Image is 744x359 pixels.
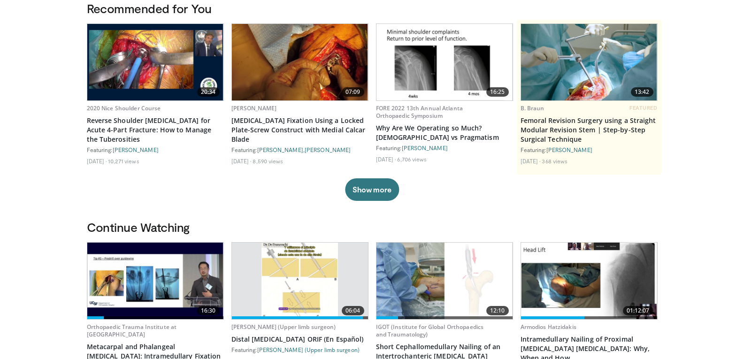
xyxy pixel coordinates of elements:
[197,306,220,315] span: 16:30
[397,155,427,163] li: 6,706 views
[231,323,336,331] a: [PERSON_NAME] (Upper limb surgeon)
[113,146,159,153] a: [PERSON_NAME]
[87,104,161,112] a: 2020 Nice Shoulder Course
[486,87,509,97] span: 16:25
[261,243,338,319] img: 88b8e465-5b06-4ebf-88fb-b2f6f6c6bd5c.620x360_q85_upscale.jpg
[342,87,364,97] span: 07:09
[87,146,224,153] div: Featuring:
[305,146,351,153] a: [PERSON_NAME]
[521,24,657,100] img: 4275ad52-8fa6-4779-9598-00e5d5b95857.620x360_q85_upscale.jpg
[521,323,576,331] a: Armodios Hatzidakis
[87,1,658,16] h3: Recommended for You
[376,24,513,100] a: 16:25
[87,24,223,100] a: 20:34
[87,323,177,338] a: Orthopaedic Trauma Institute at [GEOGRAPHIC_DATA]
[376,24,513,100] img: 99079dcb-b67f-40ef-8516-3995f3d1d7db.620x360_q85_upscale.jpg
[87,243,223,319] a: 16:30
[231,146,368,153] div: Featuring: ,
[623,306,653,315] span: 01:12:07
[232,243,368,319] a: 06:04
[257,146,303,153] a: [PERSON_NAME]
[376,144,513,152] div: Featuring:
[231,104,277,112] a: [PERSON_NAME]
[521,116,658,144] a: Femoral Revision Surgery using a Straight Modular Revision Stem | Step-by-Step Surgical Technique
[87,157,107,165] li: [DATE]
[521,146,658,153] div: Featuring:
[486,306,509,315] span: 12:10
[257,346,360,353] a: [PERSON_NAME] (Upper limb surgeon)
[87,243,223,319] img: 1488bc42-45ee-4025-b742-1257ca1abbe9.620x360_q85_upscale.jpg
[345,178,399,201] button: Show more
[376,243,513,319] a: 12:10
[376,323,484,338] a: IGOT (Institute for Global Orthopaedics and Traumatology)
[376,104,463,120] a: FORE 2022 13th Annual Atlanta Orthopaedic Symposium
[87,24,223,100] img: f986402b-3e48-401f-842a-2c1fdc6edc35.620x360_q85_upscale.jpg
[232,24,368,100] a: 07:09
[542,157,568,165] li: 368 views
[376,123,513,142] a: Why Are We Operating so Much? [DEMOGRAPHIC_DATA] vs Pragmatism
[197,87,220,97] span: 20:34
[231,335,368,344] a: Distal [MEDICAL_DATA] ORIF (En Español)
[376,243,513,319] img: c12028c4-f75e-45be-a225-2f7743863b29.620x360_q85_upscale.jpg
[546,146,592,153] a: [PERSON_NAME]
[87,220,658,235] h3: Continue Watching
[521,157,541,165] li: [DATE]
[521,243,657,319] img: 2294a05c-9c78-43a3-be21-f98653b8503a.620x360_q85_upscale.jpg
[231,157,252,165] li: [DATE]
[231,346,368,353] div: Featuring:
[253,157,283,165] li: 8,590 views
[521,104,545,112] a: B. Braun
[87,116,224,144] a: Reverse Shoulder [MEDICAL_DATA] for Acute 4-Part Fracture: How to Manage the Tuberosities
[402,145,448,151] a: [PERSON_NAME]
[631,87,653,97] span: 13:42
[521,243,657,319] a: 01:12:07
[108,157,139,165] li: 10,271 views
[376,155,396,163] li: [DATE]
[231,116,368,144] a: [MEDICAL_DATA] Fixation Using a Locked Plate-Screw Construct with Medial Calcar Blade
[232,24,368,100] img: df5970b7-0e6d-4a7e-84fa-8e0b3bef5cb4.620x360_q85_upscale.jpg
[342,306,364,315] span: 06:04
[629,105,657,111] span: FEATURED
[521,24,657,100] a: 13:42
